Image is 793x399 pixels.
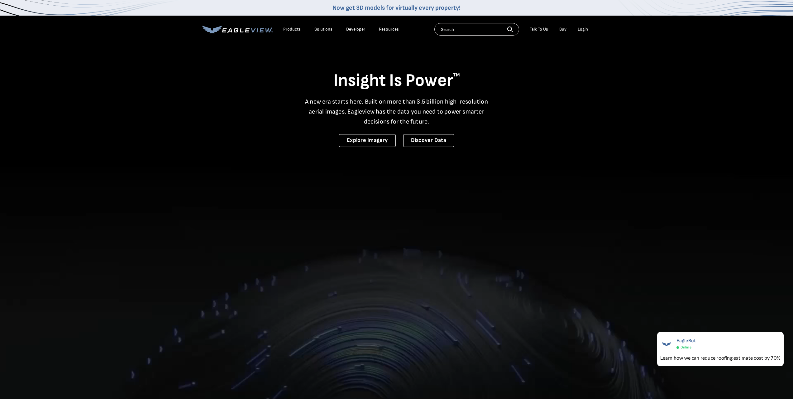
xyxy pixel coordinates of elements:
a: Now get 3D models for virtually every property! [332,4,461,12]
a: Developer [346,27,365,32]
a: Discover Data [403,134,454,147]
input: Search [434,23,519,36]
div: Talk To Us [530,27,548,32]
div: Products [283,27,301,32]
sup: TM [453,72,460,78]
a: Buy [559,27,566,32]
div: Resources [379,27,399,32]
div: Login [578,27,588,32]
span: Online [681,345,691,350]
h1: Insight Is Power [202,70,591,92]
div: Solutions [314,27,332,32]
span: EagleBot [676,338,696,344]
img: EagleBot [660,338,673,350]
p: A new era starts here. Built on more than 3.5 billion high-resolution aerial images, Eagleview ha... [301,97,492,127]
div: Learn how we can reduce roofing estimate cost by 70% [660,354,781,362]
a: Explore Imagery [339,134,396,147]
